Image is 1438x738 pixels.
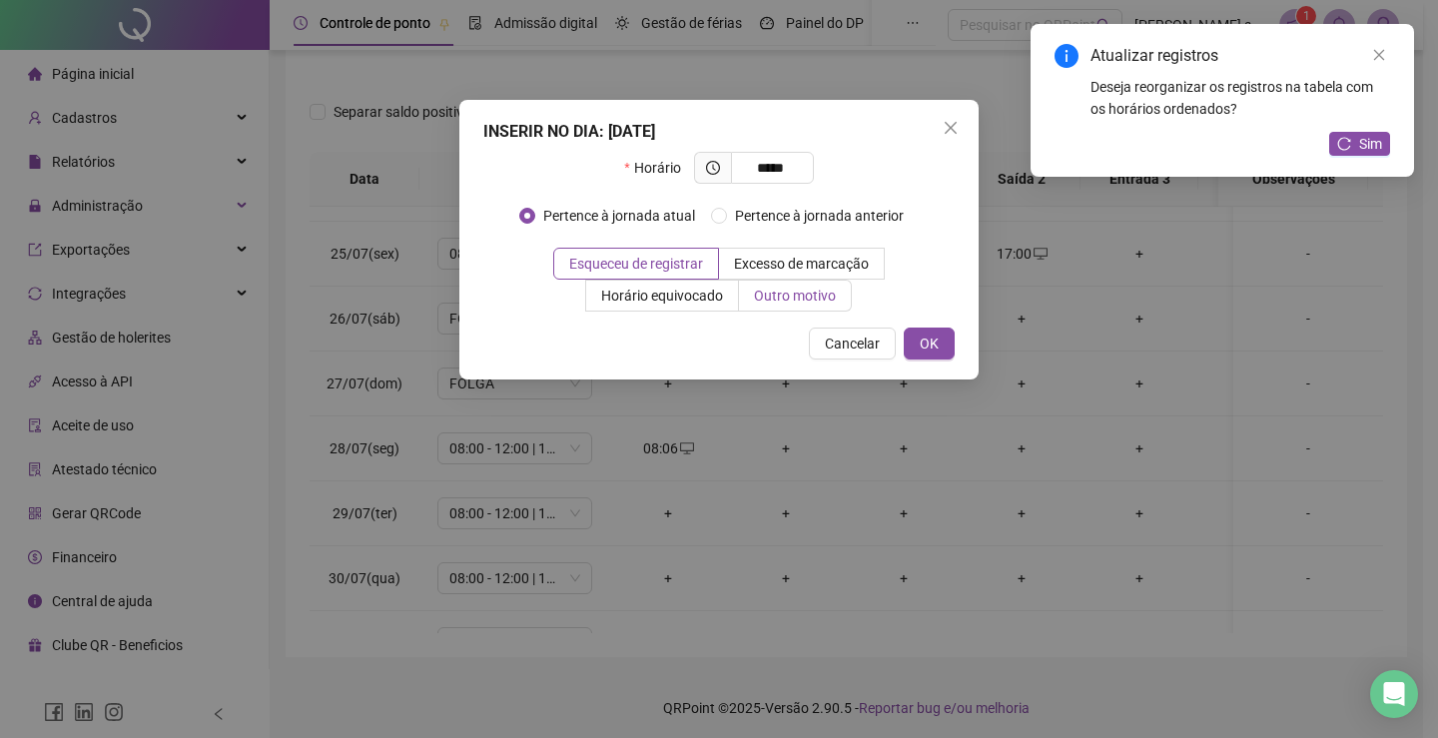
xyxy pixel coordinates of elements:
[601,288,723,304] span: Horário equivocado
[1372,48,1386,62] span: close
[943,120,959,136] span: close
[920,333,939,355] span: OK
[1370,670,1418,718] div: Open Intercom Messenger
[1329,132,1390,156] button: Sim
[1090,76,1390,120] div: Deseja reorganizar os registros na tabela com os horários ordenados?
[706,161,720,175] span: clock-circle
[569,256,703,272] span: Esqueceu de registrar
[1090,44,1390,68] div: Atualizar registros
[1359,133,1382,155] span: Sim
[935,112,967,144] button: Close
[734,256,869,272] span: Excesso de marcação
[727,205,912,227] span: Pertence à jornada anterior
[535,205,703,227] span: Pertence à jornada atual
[483,120,955,144] div: INSERIR NO DIA : [DATE]
[1337,137,1351,151] span: reload
[1368,44,1390,66] a: Close
[904,328,955,360] button: OK
[809,328,896,360] button: Cancelar
[825,333,880,355] span: Cancelar
[754,288,836,304] span: Outro motivo
[624,152,693,184] label: Horário
[1055,44,1078,68] span: info-circle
